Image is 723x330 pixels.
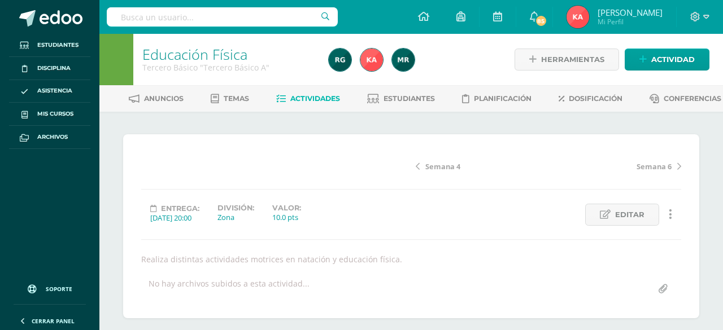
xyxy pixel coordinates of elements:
[615,204,644,225] span: Editar
[567,6,589,28] img: 055b641256edc27d9aba05c5e4c57ff6.png
[474,94,532,103] span: Planificación
[211,90,249,108] a: Temas
[272,204,301,212] label: Valor:
[9,80,90,103] a: Asistencia
[224,94,249,103] span: Temas
[650,90,721,108] a: Conferencias
[37,109,73,118] span: Mis cursos
[625,49,709,71] a: Actividad
[142,45,247,64] a: Educación Física
[150,213,199,223] div: [DATE] 20:00
[541,49,604,70] span: Herramientas
[651,49,695,70] span: Actividad
[384,94,435,103] span: Estudiantes
[46,285,72,293] span: Soporte
[559,90,622,108] a: Dosificación
[569,94,622,103] span: Dosificación
[37,41,79,50] span: Estudiantes
[32,317,75,325] span: Cerrar panel
[329,49,351,71] img: e044b199acd34bf570a575bac584e1d1.png
[664,94,721,103] span: Conferencias
[9,34,90,57] a: Estudiantes
[161,204,199,213] span: Entrega:
[360,49,383,71] img: 055b641256edc27d9aba05c5e4c57ff6.png
[37,64,71,73] span: Disciplina
[142,46,315,62] h1: Educación Física
[276,90,340,108] a: Actividades
[598,17,663,27] span: Mi Perfil
[37,133,68,142] span: Archivos
[149,278,310,300] div: No hay archivos subidos a esta actividad...
[425,161,460,171] span: Semana 4
[367,90,435,108] a: Estudiantes
[129,90,184,108] a: Anuncios
[290,94,340,103] span: Actividades
[534,15,547,27] span: 85
[37,86,72,95] span: Asistencia
[392,49,415,71] img: 31cc3966fce4eb9ca4ceb0e9639e6c11.png
[217,212,254,222] div: Zona
[598,7,663,18] span: [PERSON_NAME]
[217,204,254,212] label: División:
[462,90,532,108] a: Planificación
[9,126,90,149] a: Archivos
[9,103,90,126] a: Mis cursos
[9,57,90,80] a: Disciplina
[137,254,686,265] div: Realiza distintas actividades motrices en natación y educación física.
[272,212,301,222] div: 10.0 pts
[14,274,86,301] a: Soporte
[637,161,672,171] span: Semana 6
[548,160,681,171] a: Semana 6
[142,62,315,73] div: Tercero Básico 'Tercero Básico A'
[416,160,548,171] a: Semana 4
[515,49,619,71] a: Herramientas
[144,94,184,103] span: Anuncios
[107,7,337,27] input: Busca un usuario...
